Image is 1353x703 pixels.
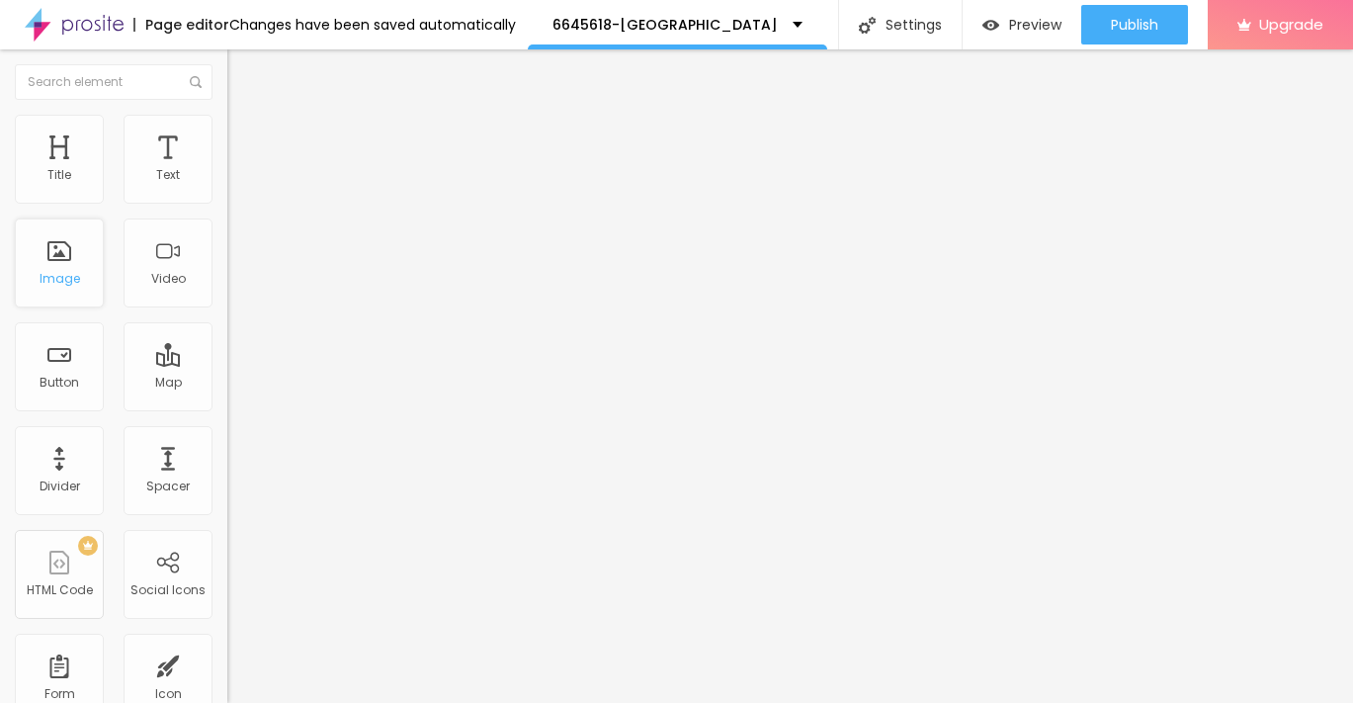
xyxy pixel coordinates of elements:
div: Button [40,376,79,390]
img: Icone [859,17,876,34]
iframe: Editor [227,49,1353,703]
div: Form [44,687,75,701]
div: Divider [40,480,80,493]
div: Title [47,168,71,182]
div: Changes have been saved automatically [229,18,516,32]
div: Icon [155,687,182,701]
img: Icone [190,76,202,88]
button: Publish [1081,5,1188,44]
p: 6645618-[GEOGRAPHIC_DATA] [552,18,778,32]
div: Page editor [133,18,229,32]
div: Map [155,376,182,390]
img: view-1.svg [982,17,999,34]
button: Preview [963,5,1081,44]
span: Upgrade [1259,16,1323,33]
span: Preview [1009,17,1061,33]
div: HTML Code [27,583,93,597]
div: Text [156,168,180,182]
div: Video [151,272,186,286]
div: Image [40,272,80,286]
div: Spacer [146,480,190,493]
div: Social Icons [130,583,206,597]
input: Search element [15,64,212,100]
span: Publish [1111,17,1158,33]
